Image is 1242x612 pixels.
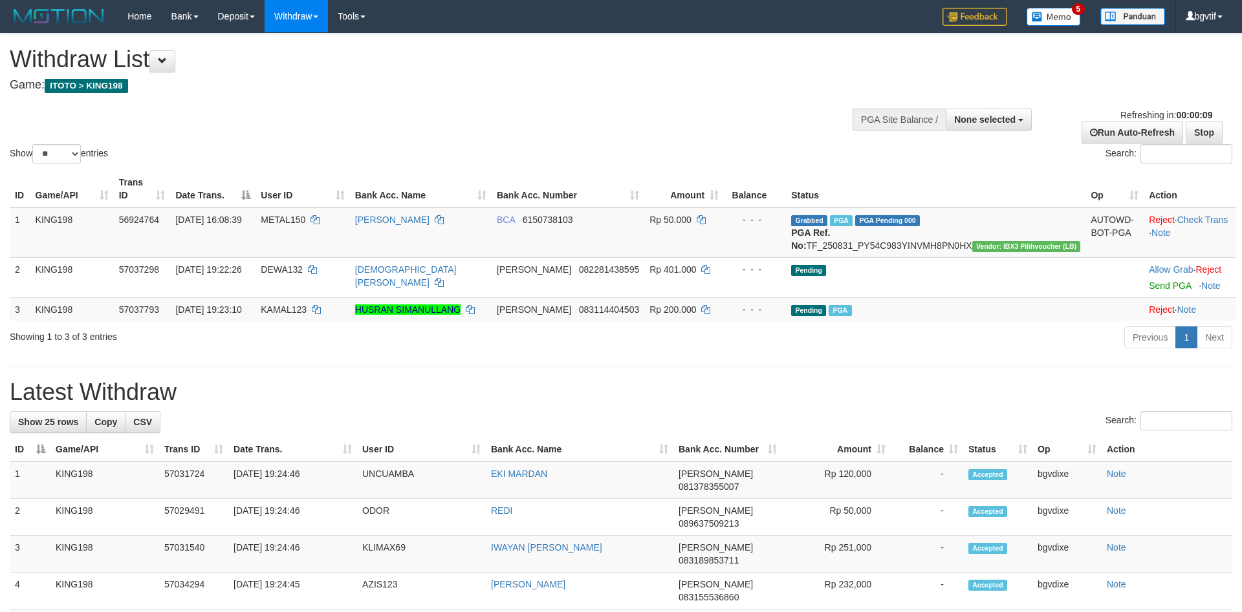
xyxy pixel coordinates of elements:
td: 2 [10,499,50,536]
th: Action [1102,438,1232,461]
th: Status: activate to sort column ascending [963,438,1032,461]
span: Rp 200.000 [649,304,696,315]
td: TF_250831_PY54C983YINVMH8PN0HX [786,207,1085,258]
span: Copy 083189853711 to clipboard [679,555,739,565]
span: [PERSON_NAME] [679,579,753,589]
td: 57029491 [159,499,228,536]
span: KAMAL123 [261,304,307,315]
span: Copy 6150738103 to clipboard [523,215,573,225]
th: Amount: activate to sort column ascending [782,438,891,461]
a: Note [1201,280,1221,291]
td: 1 [10,461,50,499]
span: Copy 089637509213 to clipboard [679,518,739,529]
th: Trans ID: activate to sort column ascending [114,171,171,207]
td: Rp 251,000 [782,536,891,573]
a: Note [1107,579,1126,589]
td: - [891,536,963,573]
td: KING198 [50,461,159,499]
div: Showing 1 to 3 of 3 entries [10,325,508,343]
td: 4 [10,573,50,609]
th: Status [786,171,1085,207]
span: Marked by bgvdixe [829,305,851,316]
a: Reject [1149,304,1175,315]
span: 57037793 [119,304,159,315]
a: Show 25 rows [10,411,87,433]
a: Previous [1124,326,1176,348]
a: Note [1107,469,1126,479]
td: [DATE] 19:24:46 [228,461,357,499]
a: [PERSON_NAME] [355,215,430,225]
span: Show 25 rows [18,417,78,427]
td: UNCUAMBA [357,461,486,499]
img: Feedback.jpg [942,8,1007,26]
td: Rp 120,000 [782,461,891,499]
td: AUTOWD-BOT-PGA [1085,207,1144,258]
th: Bank Acc. Number: activate to sort column ascending [492,171,644,207]
th: Game/API: activate to sort column ascending [50,438,159,461]
span: METAL150 [261,215,305,225]
span: PGA Pending [855,215,920,226]
td: KING198 [30,257,114,297]
a: Next [1197,326,1232,348]
a: Reject [1149,215,1175,225]
td: 57031724 [159,461,228,499]
td: · [1144,257,1236,297]
span: Accepted [968,580,1007,591]
input: Search: [1140,144,1232,164]
a: EKI MARDAN [491,469,547,479]
label: Show entries [10,144,108,164]
span: BCA [497,215,515,225]
button: None selected [946,109,1032,131]
span: [PERSON_NAME] [497,304,571,315]
th: Amount: activate to sort column ascending [644,171,724,207]
th: Date Trans.: activate to sort column ascending [228,438,357,461]
span: [DATE] 19:23:10 [175,304,241,315]
th: Balance: activate to sort column ascending [891,438,963,461]
td: - [891,573,963,609]
a: Run Auto-Refresh [1082,121,1183,143]
a: Note [1107,542,1126,553]
h1: Withdraw List [10,47,815,72]
a: REDI [491,505,512,516]
b: PGA Ref. No: [791,227,830,251]
th: Bank Acc. Name: activate to sort column ascending [486,438,673,461]
div: - - - [729,303,781,316]
td: KING198 [50,573,159,609]
td: · · [1144,207,1236,258]
span: [DATE] 16:08:39 [175,215,241,225]
td: AZIS123 [357,573,486,609]
td: [DATE] 19:24:46 [228,536,357,573]
span: Pending [791,265,826,276]
a: [PERSON_NAME] [491,579,565,589]
td: 57034294 [159,573,228,609]
img: panduan.png [1100,8,1165,25]
span: [PERSON_NAME] [679,505,753,516]
th: Bank Acc. Name: activate to sort column ascending [350,171,492,207]
td: bgvdixe [1032,461,1102,499]
span: Accepted [968,469,1007,480]
input: Search: [1140,411,1232,430]
th: Op: activate to sort column ascending [1032,438,1102,461]
th: Trans ID: activate to sort column ascending [159,438,228,461]
div: PGA Site Balance / [853,109,946,131]
th: ID: activate to sort column descending [10,438,50,461]
span: [PERSON_NAME] [497,264,571,275]
th: User ID: activate to sort column ascending [256,171,350,207]
th: Op: activate to sort column ascending [1085,171,1144,207]
a: IWAYAN [PERSON_NAME] [491,542,602,553]
td: · [1144,297,1236,321]
td: KLIMAX69 [357,536,486,573]
a: CSV [125,411,160,433]
td: bgvdixe [1032,536,1102,573]
a: [DEMOGRAPHIC_DATA][PERSON_NAME] [355,264,457,288]
td: 57031540 [159,536,228,573]
span: [PERSON_NAME] [679,542,753,553]
span: Grabbed [791,215,827,226]
span: Rp 50.000 [649,215,692,225]
span: CSV [133,417,152,427]
td: [DATE] 19:24:45 [228,573,357,609]
td: [DATE] 19:24:46 [228,499,357,536]
td: 3 [10,536,50,573]
span: Marked by bgvdixe [830,215,853,226]
a: Note [1151,227,1171,238]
